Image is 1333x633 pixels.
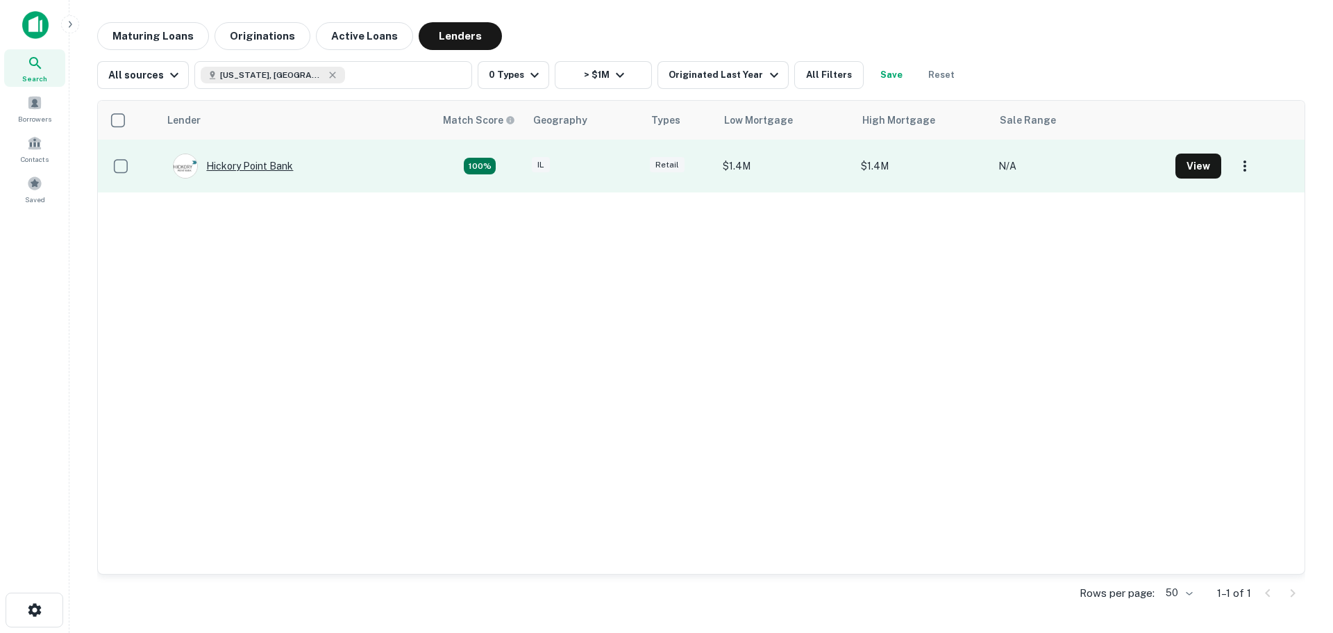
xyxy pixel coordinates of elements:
button: Reset [919,61,964,89]
img: capitalize-icon.png [22,11,49,39]
div: Originated Last Year [669,67,782,83]
div: 50 [1160,583,1195,603]
div: Hickory Point Bank [173,154,293,179]
td: $1.4M [854,140,991,192]
button: Lenders [419,22,502,50]
span: [US_STATE], [GEOGRAPHIC_DATA] [220,69,324,81]
button: 0 Types [478,61,549,89]
button: Originations [215,22,310,50]
div: Retail [650,157,685,173]
div: Capitalize uses an advanced AI algorithm to match your search with the best lender. The match sco... [443,113,515,128]
div: Low Mortgage [724,112,793,129]
div: IL [532,157,550,173]
button: Originated Last Year [657,61,788,89]
span: Borrowers [18,113,51,124]
button: > $1M [555,61,652,89]
a: Contacts [4,130,65,167]
button: Save your search to get updates of matches that match your search criteria. [869,61,914,89]
div: Lender [167,112,201,129]
th: Low Mortgage [716,101,853,140]
p: Rows per page: [1080,585,1155,602]
img: picture [174,154,197,178]
a: Borrowers [4,90,65,127]
div: High Mortgage [862,112,935,129]
button: All Filters [794,61,864,89]
button: Active Loans [316,22,413,50]
td: $1.4M [716,140,853,192]
button: Maturing Loans [97,22,209,50]
p: 1–1 of 1 [1217,585,1251,602]
a: Search [4,49,65,87]
th: Lender [159,101,435,140]
div: All sources [108,67,183,83]
iframe: Chat Widget [1264,522,1333,589]
th: High Mortgage [854,101,991,140]
span: Search [22,73,47,84]
div: Geography [533,112,587,129]
a: Saved [4,170,65,208]
div: Types [651,112,680,129]
td: N/A [991,140,1168,192]
button: All sources [97,61,189,89]
th: Capitalize uses an advanced AI algorithm to match your search with the best lender. The match sco... [435,101,525,140]
div: Capitalize uses an advanced AI algorithm to match your search with the best lender. The match sco... [464,158,496,174]
span: Saved [25,194,45,205]
div: Sale Range [1000,112,1056,129]
h6: Match Score [443,113,512,128]
th: Sale Range [991,101,1168,140]
th: Geography [525,101,643,140]
button: View [1175,154,1221,179]
button: [US_STATE], [GEOGRAPHIC_DATA] [194,61,472,89]
th: Types [643,101,716,140]
span: Contacts [21,154,49,165]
